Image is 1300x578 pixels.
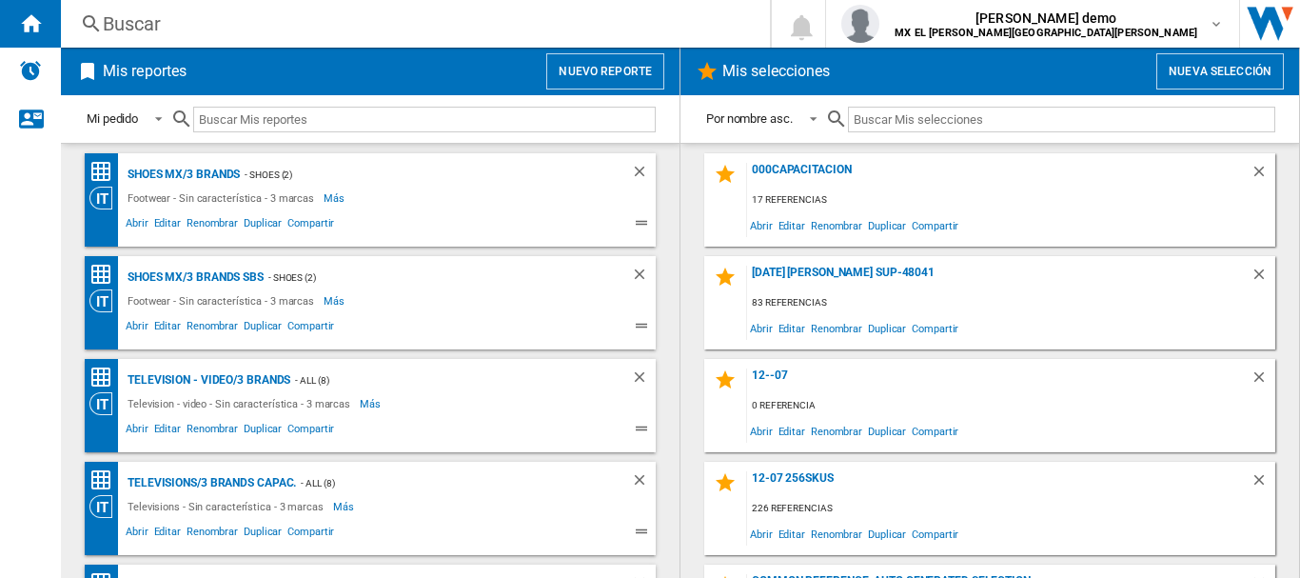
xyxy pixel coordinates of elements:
[776,521,808,547] span: Editar
[123,163,240,187] div: Shoes mx/3 brands
[151,420,184,443] span: Editar
[89,289,123,312] div: Visión Categoría
[89,495,123,518] div: Visión Categoría
[747,418,776,444] span: Abrir
[360,392,384,415] span: Más
[123,369,290,392] div: Television - video/3 brands
[747,369,1251,394] div: 12--07
[285,523,337,546] span: Compartir
[631,163,656,187] div: Borrar
[747,497,1275,521] div: 226 referencias
[89,392,123,415] div: Visión Categoría
[895,9,1197,28] span: [PERSON_NAME] demo
[103,10,720,37] div: Buscar
[808,315,865,341] span: Renombrar
[151,317,184,340] span: Editar
[776,418,808,444] span: Editar
[909,315,961,341] span: Compartir
[151,214,184,237] span: Editar
[1251,369,1275,394] div: Borrar
[865,521,909,547] span: Duplicar
[241,317,285,340] span: Duplicar
[808,418,865,444] span: Renombrar
[848,107,1275,132] input: Buscar Mis selecciones
[841,5,879,43] img: profile.jpg
[747,163,1251,189] div: 000capacitacion
[865,212,909,238] span: Duplicar
[241,214,285,237] span: Duplicar
[19,59,42,82] img: alerts-logo.svg
[747,189,1275,212] div: 17 referencias
[123,495,333,518] div: Televisions - Sin característica - 3 marcas
[285,214,337,237] span: Compartir
[747,315,776,341] span: Abrir
[747,471,1251,497] div: 12-07 256SKUS
[909,418,961,444] span: Compartir
[895,27,1197,39] b: MX EL [PERSON_NAME][GEOGRAPHIC_DATA][PERSON_NAME]
[808,212,865,238] span: Renombrar
[776,315,808,341] span: Editar
[123,420,151,443] span: Abrir
[151,523,184,546] span: Editar
[865,418,909,444] span: Duplicar
[241,420,285,443] span: Duplicar
[719,53,835,90] h2: Mis selecciones
[909,521,961,547] span: Compartir
[1251,163,1275,189] div: Borrar
[240,163,593,187] div: - Shoes (2)
[747,394,1275,418] div: 0 referencia
[1251,266,1275,291] div: Borrar
[99,53,190,90] h2: Mis reportes
[123,289,324,312] div: Footwear - Sin característica - 3 marcas
[285,317,337,340] span: Compartir
[296,471,593,495] div: - ALL (8)
[324,187,347,209] span: Más
[333,495,357,518] span: Más
[241,523,285,546] span: Duplicar
[631,266,656,289] div: Borrar
[776,212,808,238] span: Editar
[747,266,1251,291] div: [DATE] [PERSON_NAME] SUP-48041
[184,317,241,340] span: Renombrar
[123,214,151,237] span: Abrir
[89,160,123,184] div: Matriz de precios
[808,521,865,547] span: Renombrar
[184,214,241,237] span: Renombrar
[89,263,123,287] div: Matriz de precios
[87,111,138,126] div: Mi pedido
[909,212,961,238] span: Compartir
[747,212,776,238] span: Abrir
[123,187,324,209] div: Footwear - Sin característica - 3 marcas
[123,392,360,415] div: Television - video - Sin característica - 3 marcas
[123,523,151,546] span: Abrir
[123,471,296,495] div: Televisions/3 brands Capac.
[264,266,593,289] div: - Shoes (2)
[324,289,347,312] span: Más
[89,366,123,389] div: Matriz de precios
[184,420,241,443] span: Renombrar
[89,468,123,492] div: Matriz de precios
[89,187,123,209] div: Visión Categoría
[193,107,656,132] input: Buscar Mis reportes
[285,420,337,443] span: Compartir
[546,53,664,90] button: Nuevo reporte
[184,523,241,546] span: Renombrar
[123,317,151,340] span: Abrir
[865,315,909,341] span: Duplicar
[706,111,793,126] div: Por nombre asc.
[123,266,264,289] div: Shoes mx/3 brands SBS
[631,369,656,392] div: Borrar
[1156,53,1284,90] button: Nueva selección
[747,291,1275,315] div: 83 referencias
[290,369,593,392] div: - ALL (8)
[1251,471,1275,497] div: Borrar
[747,521,776,547] span: Abrir
[631,471,656,495] div: Borrar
